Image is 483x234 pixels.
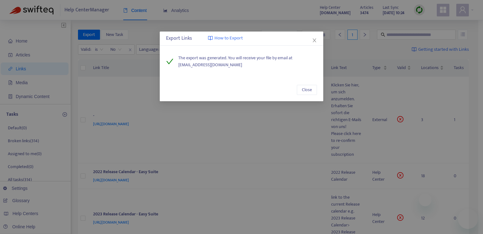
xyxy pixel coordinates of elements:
iframe: Button to launch messaging window [458,209,478,229]
span: How to Export [214,35,243,42]
iframe: Close message [419,194,431,206]
div: Export Links [166,35,317,42]
span: Close [302,86,312,93]
a: How to Export [208,35,243,42]
button: Close [311,37,318,44]
span: close [312,38,317,43]
span: check [166,58,174,65]
span: The export was generated. You will receive your file by email at [EMAIL_ADDRESS][DOMAIN_NAME] [178,55,317,68]
button: Close [297,85,317,95]
img: image-link [208,36,213,41]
